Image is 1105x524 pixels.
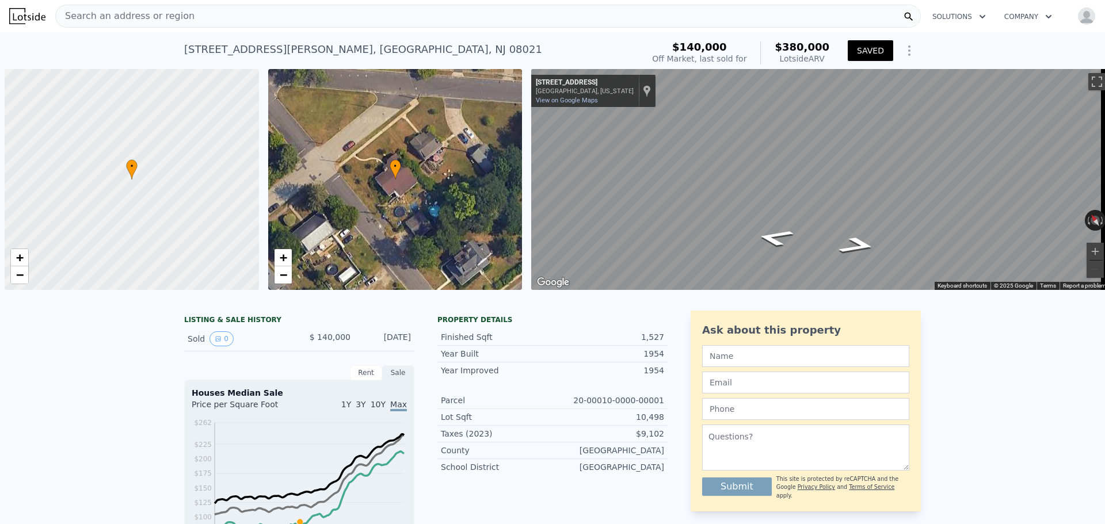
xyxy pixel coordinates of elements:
[11,266,28,284] a: Zoom out
[194,469,212,477] tspan: $175
[371,400,386,409] span: 10Y
[536,97,598,104] a: View on Google Maps
[702,345,909,367] input: Name
[536,78,634,87] div: [STREET_ADDRESS]
[552,348,664,359] div: 1954
[798,484,835,490] a: Privacy Policy
[441,461,552,473] div: School District
[279,267,287,282] span: −
[775,53,829,64] div: Lotside ARV
[702,477,772,496] button: Submit
[849,484,894,490] a: Terms of Service
[192,387,407,399] div: Houses Median Sale
[390,161,401,171] span: •
[441,331,552,343] div: Finished Sqft
[390,159,401,179] div: •
[441,395,552,406] div: Parcel
[275,249,292,266] a: Zoom in
[209,331,234,346] button: View historical data
[1085,210,1091,231] button: Rotate counterclockwise
[275,266,292,284] a: Zoom out
[194,455,212,463] tspan: $200
[184,41,542,58] div: [STREET_ADDRESS][PERSON_NAME] , [GEOGRAPHIC_DATA] , NJ 08021
[652,53,746,64] div: Off Market, last sold for
[776,475,909,500] div: This site is protected by reCAPTCHA and the Google and apply.
[341,400,351,409] span: 1Y
[126,161,138,171] span: •
[534,275,572,290] a: Open this area in Google Maps (opens a new window)
[16,250,24,265] span: +
[552,461,664,473] div: [GEOGRAPHIC_DATA]
[192,399,299,417] div: Price per Square Foot
[360,331,411,346] div: [DATE]
[194,419,212,427] tspan: $262
[11,249,28,266] a: Zoom in
[740,225,809,251] path: Go Northwest, W Central Ave
[995,6,1061,27] button: Company
[702,322,909,338] div: Ask about this property
[1040,282,1056,289] a: Terms (opens in new tab)
[552,428,664,439] div: $9,102
[356,400,365,409] span: 3Y
[16,267,24,282] span: −
[437,315,668,324] div: Property details
[775,41,829,53] span: $380,000
[194,499,212,507] tspan: $125
[643,85,651,97] a: Show location on map
[310,332,350,342] span: $ 140,000
[1087,243,1104,260] button: Zoom in
[184,315,414,327] div: LISTING & SALE HISTORY
[923,6,995,27] button: Solutions
[672,41,727,53] span: $140,000
[552,395,664,406] div: 20-00010-0000-00001
[441,411,552,423] div: Lot Sqft
[56,9,195,23] span: Search an address or region
[702,398,909,420] input: Phone
[898,39,921,62] button: Show Options
[441,365,552,376] div: Year Improved
[1077,7,1096,25] img: avatar
[390,400,407,411] span: Max
[552,445,664,456] div: [GEOGRAPHIC_DATA]
[1087,261,1104,278] button: Zoom out
[279,250,287,265] span: +
[441,428,552,439] div: Taxes (2023)
[382,365,414,380] div: Sale
[938,282,987,290] button: Keyboard shortcuts
[848,40,893,61] button: SAVED
[552,365,664,376] div: 1954
[536,87,634,95] div: [GEOGRAPHIC_DATA], [US_STATE]
[552,331,664,343] div: 1,527
[552,411,664,423] div: 10,498
[350,365,382,380] div: Rent
[126,159,138,179] div: •
[702,372,909,393] input: Email
[188,331,290,346] div: Sold
[441,445,552,456] div: County
[194,441,212,449] tspan: $225
[9,8,45,24] img: Lotside
[994,282,1033,289] span: © 2025 Google
[194,513,212,521] tspan: $100
[823,232,893,258] path: Go Southeast, W Central Ave
[534,275,572,290] img: Google
[1086,209,1105,231] button: Reset the view
[441,348,552,359] div: Year Built
[194,484,212,492] tspan: $150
